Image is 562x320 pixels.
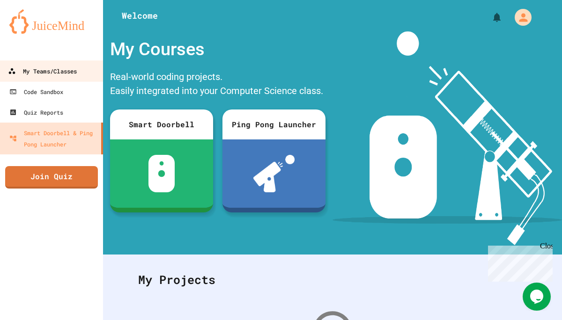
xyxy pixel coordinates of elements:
[484,242,553,282] iframe: chat widget
[222,109,325,139] div: Ping Pong Launcher
[333,31,562,245] img: banner-image-my-projects.png
[8,65,77,77] div: My Teams/Classes
[5,166,98,189] a: Join Quiz
[148,155,175,192] img: sdb-white.svg
[105,31,330,67] div: My Courses
[110,109,213,139] div: Smart Doorbell
[9,9,94,34] img: logo-orange.svg
[505,7,534,28] div: My Account
[9,127,97,150] div: Smart Doorbell & Ping Pong Launcher
[9,107,63,118] div: Quiz Reports
[4,4,65,59] div: Chat with us now!Close
[105,67,330,102] div: Real-world coding projects. Easily integrated into your Computer Science class.
[523,283,553,311] iframe: chat widget
[129,262,536,298] div: My Projects
[474,9,505,25] div: My Notifications
[253,155,295,192] img: ppl-with-ball.png
[9,86,63,97] div: Code Sandbox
